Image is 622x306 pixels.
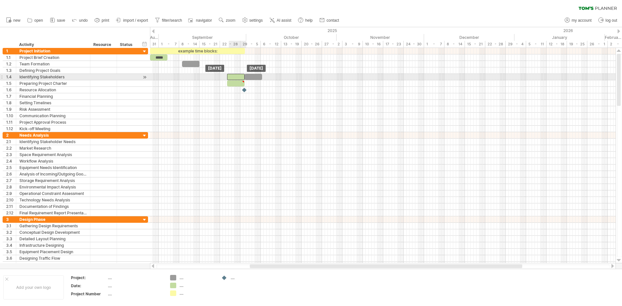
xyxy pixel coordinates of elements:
span: filter/search [162,18,182,23]
div: 1.11 [6,119,16,125]
div: example time blocks: [150,48,245,54]
div: 2.12 [6,210,16,216]
div: Market Research [19,145,87,151]
div: 6 - 12 [261,41,281,48]
a: AI assist [268,16,293,25]
div: Kick-off Meeting [19,126,87,132]
div: Defining Project Goals [19,67,87,74]
div: Date: [71,283,107,289]
span: my account [572,18,592,23]
div: Team Formation [19,61,87,67]
div: 27 - 2 [322,41,342,48]
div: September 2025 [159,34,246,41]
div: Resource [93,41,113,48]
div: 2.5 [6,164,16,171]
div: Technology Needs Analysis [19,197,87,203]
span: save [57,18,65,23]
div: Storage Requirement Analysis [19,177,87,184]
div: 22 - 28 [220,41,240,48]
div: Designing Traffic Flow [19,255,87,261]
div: .... [179,290,215,296]
div: 3.7 [6,262,16,268]
div: Identifying Stakeholder Needs [19,139,87,145]
div: .... [108,291,162,297]
div: Design Phase [19,216,87,222]
a: print [93,16,111,25]
div: 8 - 14 [179,41,200,48]
div: Project Number [71,291,107,297]
div: Preparing Project Charter [19,80,87,86]
div: Setting Timelines [19,100,87,106]
div: 17 - 23 [383,41,404,48]
a: open [26,16,45,25]
div: 1.8 [6,100,16,106]
a: settings [241,16,265,25]
div: [DATE] [247,65,266,72]
div: 1.4 [6,74,16,80]
div: 1.9 [6,106,16,112]
div: Risk Assessment [19,106,87,112]
div: 10 - 16 [363,41,383,48]
a: new [5,16,22,25]
div: Project Brief Creation [19,54,87,61]
div: 3 [6,216,16,222]
div: 29 - 4 [506,41,526,48]
div: 1.10 [6,113,16,119]
div: Safety Feature Designing [19,262,87,268]
div: 3.1 [6,223,16,229]
div: .... [179,275,215,280]
div: Resource Allocation [19,87,87,93]
div: Equipment Needs Identification [19,164,87,171]
div: 3.4 [6,242,16,248]
div: scroll to activity [142,74,148,81]
a: import / export [114,16,150,25]
div: 2.6 [6,171,16,177]
div: 8 - 14 [444,41,465,48]
div: 26 - 1 [587,41,608,48]
div: Workflow Analysis [19,158,87,164]
div: 1.12 [6,126,16,132]
div: 5 - 11 [526,41,547,48]
span: print [102,18,109,23]
div: 13 - 19 [281,41,302,48]
div: Add your own logo [3,275,64,300]
div: 3.5 [6,249,16,255]
div: .... [179,283,215,288]
div: Analysis of Incoming/Outgoing Goods [19,171,87,177]
div: 15 - 21 [200,41,220,48]
span: undo [79,18,88,23]
div: .... [231,275,266,280]
div: Space Requirement Analysis [19,152,87,158]
div: Operational Constraint Assessment [19,190,87,197]
div: 12 - 18 [547,41,567,48]
div: Status [120,41,134,48]
div: [DATE] [205,65,224,72]
div: Equipment Placement Design [19,249,87,255]
a: undo [70,16,90,25]
span: help [305,18,313,23]
div: 1.5 [6,80,16,86]
div: 2.7 [6,177,16,184]
div: 1.3 [6,67,16,74]
div: Final Requirement Report Presentation [19,210,87,216]
div: 15 - 21 [465,41,485,48]
div: 3.6 [6,255,16,261]
span: contact [327,18,339,23]
div: October 2025 [246,34,337,41]
a: my account [563,16,593,25]
div: 19 - 25 [567,41,587,48]
a: contact [318,16,341,25]
span: zoom [226,18,235,23]
a: navigator [187,16,214,25]
span: new [13,18,20,23]
span: open [34,18,43,23]
div: Environmental Impact Analysis [19,184,87,190]
div: 2.3 [6,152,16,158]
div: 24 - 30 [404,41,424,48]
div: 2.9 [6,190,16,197]
div: 1.6 [6,87,16,93]
div: 22 - 28 [485,41,506,48]
div: Conceptual Design Development [19,229,87,235]
div: 2.1 [6,139,16,145]
div: Gathering Design Requirements [19,223,87,229]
